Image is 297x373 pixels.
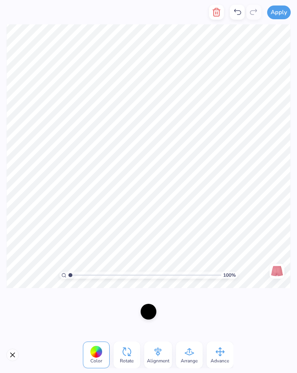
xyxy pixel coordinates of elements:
span: Color [90,358,102,364]
button: Apply [267,6,291,19]
span: Arrange [181,358,198,364]
span: Rotate [120,358,134,364]
span: Advance [211,358,229,364]
span: Alignment [147,358,169,364]
span: 100 % [223,272,236,279]
img: Back [271,265,283,277]
button: Close [6,349,19,361]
